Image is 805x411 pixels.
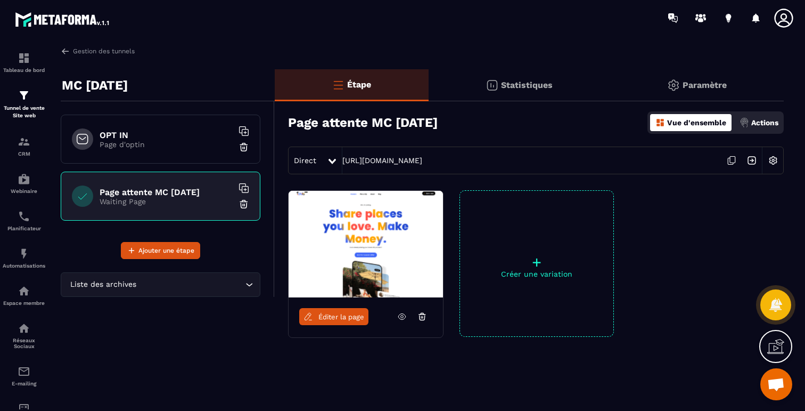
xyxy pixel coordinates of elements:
a: automationsautomationsEspace membre [3,277,45,314]
img: email [18,365,30,378]
h3: Page attente MC [DATE] [288,115,438,130]
button: Ajouter une étape [121,242,200,259]
p: Webinaire [3,188,45,194]
img: dashboard-orange.40269519.svg [655,118,665,127]
a: schedulerschedulerPlanificateur [3,202,45,239]
img: setting-w.858f3a88.svg [763,150,783,171]
img: formation [18,52,30,65]
img: image [289,191,443,297]
h6: OPT IN [100,130,233,140]
p: + [460,255,613,270]
div: Search for option [61,272,260,297]
img: bars-o.4a397970.svg [332,78,344,91]
p: Automatisations [3,263,45,269]
a: emailemailE-mailing [3,357,45,394]
a: formationformationTunnel de vente Site web [3,81,45,127]
img: trash [239,199,249,209]
p: E-mailing [3,381,45,386]
img: social-network [18,322,30,335]
p: Actions [751,118,778,127]
img: stats.20deebd0.svg [486,79,498,92]
img: trash [239,142,249,152]
img: arrow-next.bcc2205e.svg [742,150,762,171]
img: formation [18,135,30,148]
a: social-networksocial-networkRéseaux Sociaux [3,314,45,357]
a: [URL][DOMAIN_NAME] [342,156,422,165]
p: MC [DATE] [62,75,128,96]
img: actions.d6e523a2.png [740,118,749,127]
p: Créer une variation [460,270,613,278]
img: setting-gr.5f69749f.svg [667,79,680,92]
img: arrow [61,46,70,56]
p: Planificateur [3,225,45,231]
p: Statistiques [501,80,553,90]
p: Tableau de bord [3,67,45,73]
p: Page d'optin [100,140,233,149]
span: Éditer la page [318,313,364,321]
a: automationsautomationsWebinaire [3,165,45,202]
img: automations [18,285,30,297]
p: Réseaux Sociaux [3,337,45,349]
img: automations [18,173,30,186]
img: scheduler [18,210,30,223]
a: formationformationCRM [3,127,45,165]
p: Vue d'ensemble [667,118,726,127]
span: Direct [294,156,316,165]
p: Waiting Page [100,197,233,206]
p: Tunnel de vente Site web [3,104,45,119]
a: automationsautomationsAutomatisations [3,239,45,277]
input: Search for option [138,279,243,291]
span: Liste des archives [68,279,138,291]
div: Ouvrir le chat [760,368,792,400]
p: Paramètre [683,80,727,90]
a: formationformationTableau de bord [3,44,45,81]
img: formation [18,89,30,102]
span: Ajouter une étape [138,245,194,256]
img: logo [15,10,111,29]
a: Gestion des tunnels [61,46,135,56]
img: automations [18,247,30,260]
p: Espace membre [3,300,45,306]
p: Étape [347,79,371,90]
p: CRM [3,151,45,157]
a: Éditer la page [299,308,368,325]
h6: Page attente MC [DATE] [100,187,233,197]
